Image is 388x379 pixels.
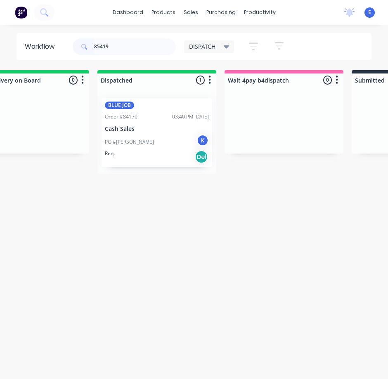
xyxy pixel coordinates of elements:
[196,134,209,147] div: K
[240,6,280,19] div: productivity
[180,6,202,19] div: sales
[25,42,59,52] div: Workflow
[105,138,154,146] p: PO #[PERSON_NAME]
[105,113,137,121] div: Order #84170
[195,150,208,163] div: Del
[105,102,134,109] div: BLUE JOB
[189,42,215,51] span: DISPATCH
[172,113,209,121] div: 03:40 PM [DATE]
[15,6,27,19] img: Factory
[109,6,147,19] a: dashboard
[105,150,115,157] p: Req.
[368,9,371,16] span: E
[202,6,240,19] div: purchasing
[105,126,209,133] p: Cash Sales
[102,98,212,167] div: BLUE JOBOrder #8417003:40 PM [DATE]Cash SalesPO #[PERSON_NAME]KReq.Del
[147,6,180,19] div: products
[94,38,176,55] input: Search for orders...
